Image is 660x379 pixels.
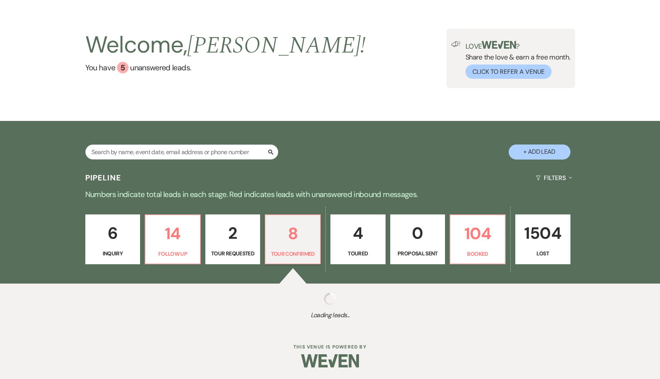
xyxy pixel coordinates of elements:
[301,347,359,374] img: Weven Logo
[150,221,195,246] p: 14
[52,188,608,201] p: Numbers indicate total leads in each stage. Red indicates leads with unanswered inbound messages.
[395,220,440,246] p: 0
[451,41,461,47] img: loud-speaker-illustration.svg
[520,220,565,246] p: 1504
[210,249,256,258] p: Tour Requested
[461,41,570,79] div: Share the love & earn a free month.
[465,41,570,50] p: Love ?
[515,214,570,265] a: 1504Lost
[90,249,135,258] p: Inquiry
[265,214,321,265] a: 8Tour Confirmed
[533,168,575,188] button: Filters
[150,250,195,258] p: Follow Up
[335,220,381,246] p: 4
[270,221,315,246] p: 8
[85,29,366,62] h2: Welcome,
[210,220,256,246] p: 2
[395,249,440,258] p: Proposal Sent
[335,249,381,258] p: Toured
[482,41,516,49] img: weven-logo-green.svg
[117,62,129,73] div: 5
[85,144,278,160] input: Search by name, event date, email address or phone number
[205,214,261,265] a: 2Tour Requested
[85,62,366,73] a: You have 5 unanswered leads.
[85,172,122,183] h3: Pipeline
[520,249,565,258] p: Lost
[455,221,500,246] p: 104
[145,214,201,265] a: 14Follow Up
[450,214,506,265] a: 104Booked
[85,214,140,265] a: 6Inquiry
[509,144,570,160] button: + Add Lead
[324,293,336,305] img: loading spinner
[390,214,445,265] a: 0Proposal Sent
[270,250,315,258] p: Tour Confirmed
[33,311,627,320] span: Loading leads...
[455,250,500,258] p: Booked
[330,214,386,265] a: 4Toured
[90,220,135,246] p: 6
[187,28,366,63] span: [PERSON_NAME] !
[465,65,552,79] button: Click to Refer a Venue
